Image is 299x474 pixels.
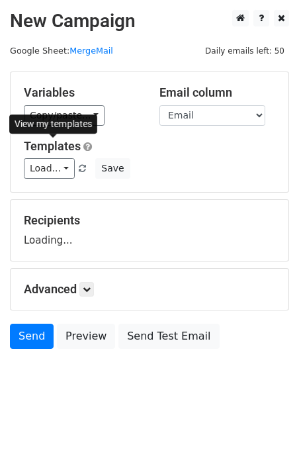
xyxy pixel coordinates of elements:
[95,158,130,179] button: Save
[57,324,115,349] a: Preview
[10,324,54,349] a: Send
[159,85,275,100] h5: Email column
[24,105,105,126] a: Copy/paste...
[24,213,275,248] div: Loading...
[9,115,97,134] div: View my templates
[10,10,289,32] h2: New Campaign
[200,44,289,58] span: Daily emails left: 50
[24,213,275,228] h5: Recipients
[69,46,113,56] a: MergeMail
[24,158,75,179] a: Load...
[200,46,289,56] a: Daily emails left: 50
[10,46,113,56] small: Google Sheet:
[24,282,275,297] h5: Advanced
[118,324,219,349] a: Send Test Email
[24,139,81,153] a: Templates
[24,85,140,100] h5: Variables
